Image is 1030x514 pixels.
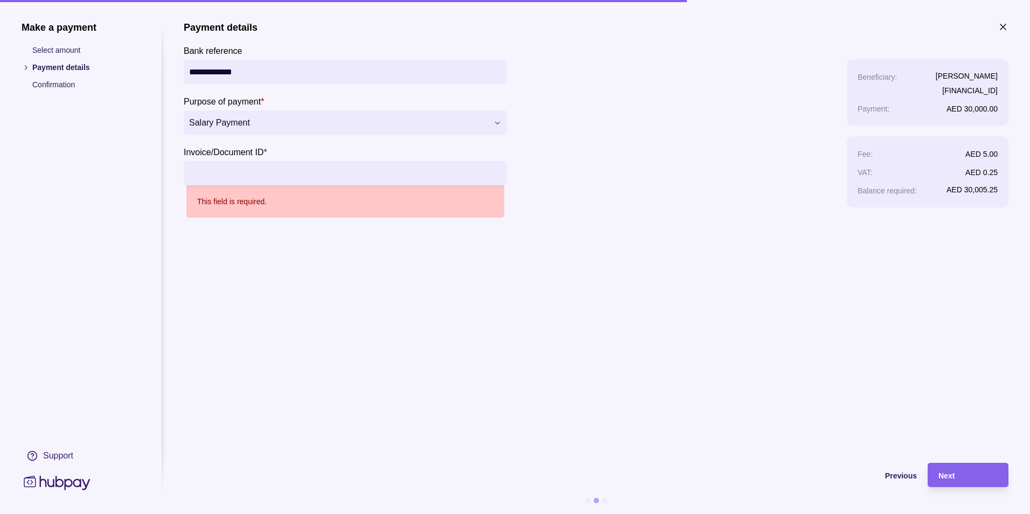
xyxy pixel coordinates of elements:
[184,145,267,158] label: Invoice/Document ID
[858,150,873,158] p: Fee :
[32,44,140,56] p: Select amount
[928,463,1008,487] button: Next
[885,471,917,480] span: Previous
[184,148,264,157] p: Invoice/Document ID
[184,95,264,108] label: Purpose of payment
[936,85,998,96] p: [FINANCIAL_ID]
[858,105,889,113] p: Payment :
[43,450,73,462] div: Support
[947,185,998,194] p: AED 30,005.25
[184,46,242,55] p: Bank reference
[858,73,897,81] p: Beneficiary :
[858,168,873,177] p: VAT :
[184,463,917,487] button: Previous
[965,168,998,177] p: AED 0.25
[938,471,955,480] span: Next
[22,444,140,467] a: Support
[189,60,502,84] input: Bank reference
[184,44,242,57] label: Bank reference
[197,196,267,207] p: This field is required.
[936,70,998,82] p: [PERSON_NAME]
[184,22,257,33] h1: Payment details
[189,161,496,185] input: Invoice/Document ID
[184,97,261,106] p: Purpose of payment
[858,186,917,195] p: Balance required :
[32,79,140,91] p: Confirmation
[32,61,140,73] p: Payment details
[947,105,998,113] p: AED 30,000.00
[965,150,998,158] p: AED 5.00
[22,22,140,33] h1: Make a payment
